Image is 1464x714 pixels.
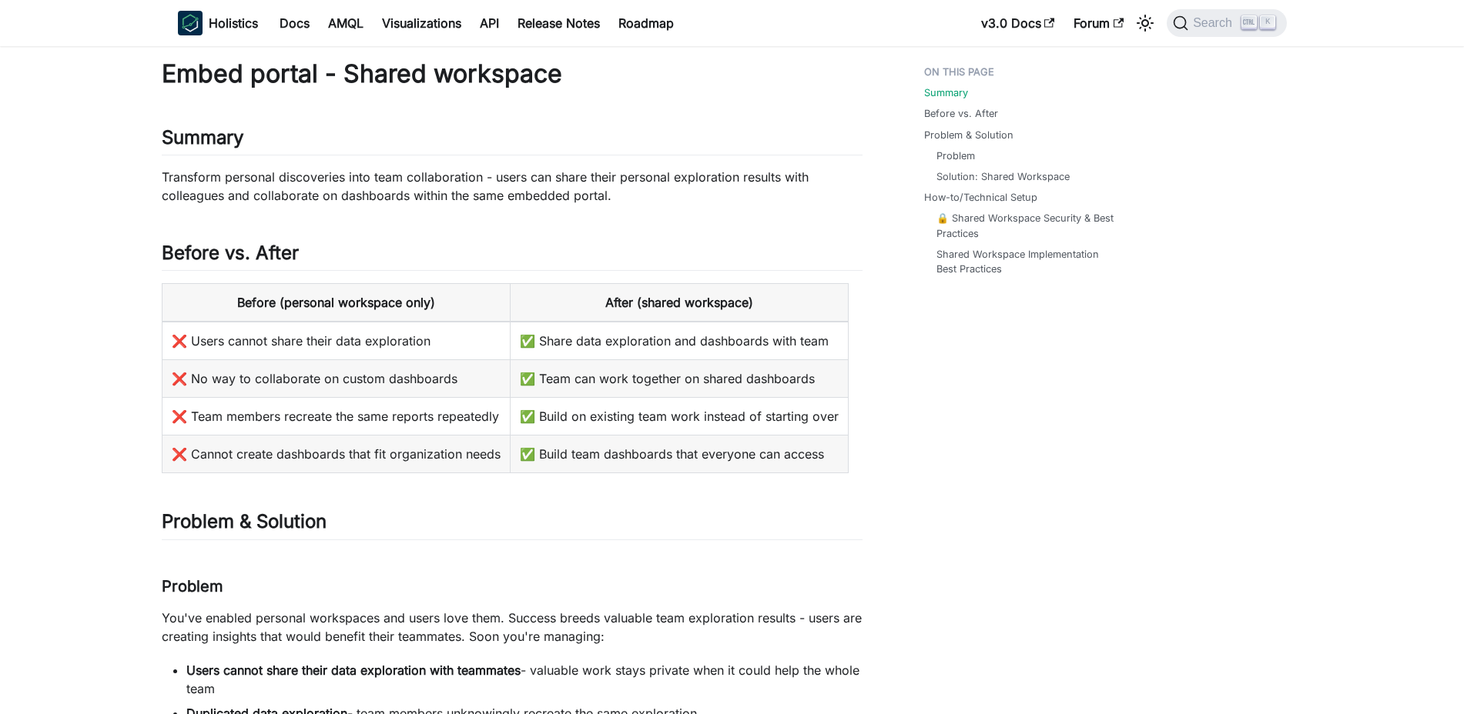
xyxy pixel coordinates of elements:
[508,11,609,35] a: Release Notes
[1064,11,1133,35] a: Forum
[178,11,203,35] img: Holistics
[162,577,863,596] h3: Problem
[936,148,975,163] a: Problem
[471,11,508,35] a: API
[936,211,1117,240] a: 🔒 Shared Workspace Security & Best Practices
[1188,16,1241,30] span: Search
[186,661,863,698] li: - valuable work stays private when it could help the whole team
[319,11,373,35] a: AMQL
[178,11,258,35] a: HolisticsHolistics
[936,247,1117,276] a: Shared Workspace Implementation Best Practices
[924,190,1037,205] a: How-to/Technical Setup
[511,398,849,435] td: ✅ Build on existing team work instead of starting over
[162,360,511,398] td: ❌ No way to collaborate on custom dashboards
[1260,15,1275,29] kbd: K
[162,126,863,155] h2: Summary
[511,360,849,398] td: ✅ Team can work together on shared dashboards
[511,322,849,360] td: ✅ Share data exploration and dashboards with team
[511,284,849,322] th: After (shared workspace)
[270,11,319,35] a: Docs
[162,242,863,271] h2: Before vs. After
[511,435,849,473] td: ✅ Build team dashboards that everyone can access
[186,662,521,678] strong: Users cannot share their data exploration with teammates
[162,609,863,646] p: You've enabled personal workspaces and users love them. Success breeds valuable team exploration ...
[924,128,1013,142] a: Problem & Solution
[162,284,511,322] th: Before (personal workspace only)
[209,14,258,32] b: Holistics
[373,11,471,35] a: Visualizations
[1167,9,1286,37] button: Search (Ctrl+K)
[924,85,968,100] a: Summary
[162,398,511,435] td: ❌ Team members recreate the same reports repeatedly
[924,106,998,121] a: Before vs. After
[1133,11,1157,35] button: Switch between dark and light mode (currently light mode)
[936,169,1070,184] a: Solution: Shared Workspace
[162,322,511,360] td: ❌ Users cannot share their data exploration
[609,11,683,35] a: Roadmap
[162,168,863,205] p: Transform personal discoveries into team collaboration - users can share their personal explorati...
[972,11,1064,35] a: v3.0 Docs
[162,58,863,89] h1: Embed portal - Shared workspace
[162,510,863,539] h2: Problem & Solution
[162,435,511,473] td: ❌ Cannot create dashboards that fit organization needs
